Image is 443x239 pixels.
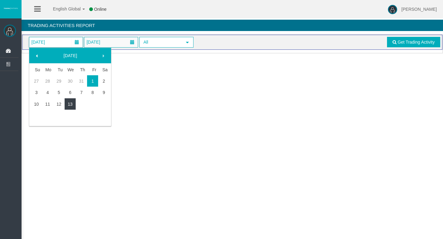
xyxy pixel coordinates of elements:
th: Saturday [98,64,110,75]
td: Current focused date is Friday, August 01, 2025 [87,75,98,87]
span: [DATE] [30,38,47,46]
a: 1 [87,76,98,87]
h4: Trading Activities Report [22,20,443,31]
a: 31 [76,76,87,87]
a: 13 [65,99,76,110]
img: user-image [388,5,397,14]
th: Friday [87,64,98,75]
a: [DATE] [44,50,97,61]
a: 28 [42,76,54,87]
span: All [140,37,182,47]
span: Online [94,7,106,12]
span: [DATE] [85,38,102,46]
span: English Global [45,6,81,11]
a: 11 [42,99,54,110]
th: Wednesday [65,64,76,75]
th: Sunday [31,64,42,75]
a: 3 [31,87,42,98]
a: 27 [31,76,42,87]
a: 8 [87,87,98,98]
a: 12 [53,99,65,110]
a: 7 [76,87,87,98]
a: 9 [98,87,110,98]
a: 30 [65,76,76,87]
img: logo.svg [3,7,18,10]
a: 6 [65,87,76,98]
a: 29 [53,76,65,87]
th: Monday [42,64,54,75]
span: [PERSON_NAME] [401,7,437,12]
a: 5 [53,87,65,98]
a: 10 [31,99,42,110]
a: 4 [42,87,54,98]
th: Tuesday [53,64,65,75]
th: Thursday [76,64,87,75]
a: 2 [98,76,110,87]
span: Get Trading Activity [397,40,435,45]
span: select [185,40,190,45]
